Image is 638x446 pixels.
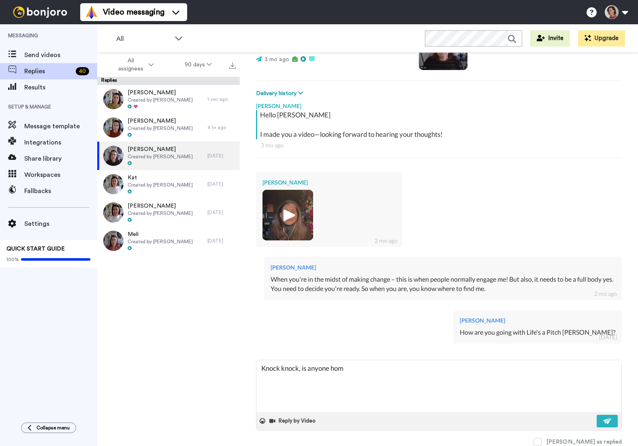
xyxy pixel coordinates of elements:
[262,190,313,240] img: ccc5a6f7-3198-43eb-9edc-8c001cbcfff4-thumb.jpg
[169,57,227,72] button: 90 days
[24,66,73,76] span: Replies
[97,142,240,170] a: [PERSON_NAME]Created by [PERSON_NAME][DATE]
[229,62,236,69] img: export.svg
[128,202,193,210] span: [PERSON_NAME]
[603,418,612,424] img: send-white.svg
[24,138,97,147] span: Integrations
[546,438,622,446] div: [PERSON_NAME] as replied
[128,210,193,217] span: Created by [PERSON_NAME]
[207,209,236,216] div: [DATE]
[460,316,615,325] div: [PERSON_NAME]
[271,263,615,272] div: [PERSON_NAME]
[128,89,193,97] span: [PERSON_NAME]
[128,230,193,238] span: Meli
[97,113,240,142] a: [PERSON_NAME]Created by [PERSON_NAME]4 hr ago
[103,146,124,166] img: 42440f3f-7ab8-4073-8316-698045901fe5-thumb.jpg
[24,170,97,180] span: Workspaces
[599,333,617,341] div: [DATE]
[375,237,397,245] div: 2 mo ago
[207,153,236,159] div: [DATE]
[103,202,124,223] img: e51ec66a-75f5-4bdf-9fb3-b2215149164a-thumb.jpg
[227,59,238,71] button: Export all results that match these filters now.
[97,170,240,198] a: KatCreated by [PERSON_NAME][DATE]
[114,57,147,73] span: All assignees
[128,125,193,132] span: Created by [PERSON_NAME]
[594,290,617,298] div: 2 mo ago
[256,98,622,110] div: [PERSON_NAME]
[24,186,97,196] span: Fallbacks
[128,182,193,188] span: Created by [PERSON_NAME]
[24,219,97,229] span: Settings
[460,328,615,337] div: How are you going with Life's a Pitch [PERSON_NAME]?
[36,425,70,431] span: Collapse menu
[128,238,193,245] span: Created by [PERSON_NAME]
[21,423,76,433] button: Collapse menu
[85,6,98,19] img: vm-color.svg
[271,275,615,293] div: When you're in the midst of making change – this is when people normally engage me! But also, it ...
[97,77,240,85] div: Replies
[277,204,299,226] img: ic_play_thick.png
[207,96,236,102] div: 1 sec ago
[99,53,169,76] button: All assignees
[207,181,236,187] div: [DATE]
[269,415,318,427] button: Reply by Video
[10,6,70,18] img: bj-logo-header-white.svg
[261,141,617,149] div: 3 mo ago
[97,85,240,113] a: [PERSON_NAME]Created by [PERSON_NAME]1 sec ago
[530,30,570,47] button: Invite
[207,124,236,131] div: 4 hr ago
[265,57,289,62] span: 3 mo ago
[128,117,193,125] span: [PERSON_NAME]
[262,178,396,187] div: [PERSON_NAME]
[128,97,193,103] span: Created by [PERSON_NAME]
[24,121,97,131] span: Message template
[97,227,240,255] a: MeliCreated by [PERSON_NAME][DATE]
[103,174,124,194] img: b7e39fa9-a765-48d1-b391-af058867b585-thumb.jpg
[103,231,124,251] img: b229309e-9884-4726-8752-e48f42999322-thumb.jpg
[103,117,124,138] img: 3481b16b-d7bc-47dd-a8da-493ab62b21e8-thumb.jpg
[6,256,19,263] span: 100%
[128,145,193,153] span: [PERSON_NAME]
[6,246,65,252] span: QUICK START GUIDE
[103,89,124,109] img: e0a26571-87ff-4a54-ac7d-0867663f1464-thumb.jpg
[24,83,97,92] span: Results
[256,360,621,412] textarea: Knock knock, is anyone hom
[578,30,625,47] button: Upgrade
[128,174,193,182] span: Kat
[97,198,240,227] a: [PERSON_NAME]Created by [PERSON_NAME][DATE]
[128,153,193,160] span: Created by [PERSON_NAME]
[24,154,97,164] span: Share library
[116,34,171,44] span: All
[260,110,620,139] div: Hello [PERSON_NAME] I made you a video—looking forward to hearing your thoughts!
[207,238,236,244] div: [DATE]
[103,6,164,18] span: Video messaging
[76,67,89,75] div: 40
[24,50,97,60] span: Send videos
[256,89,305,98] button: Delivery history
